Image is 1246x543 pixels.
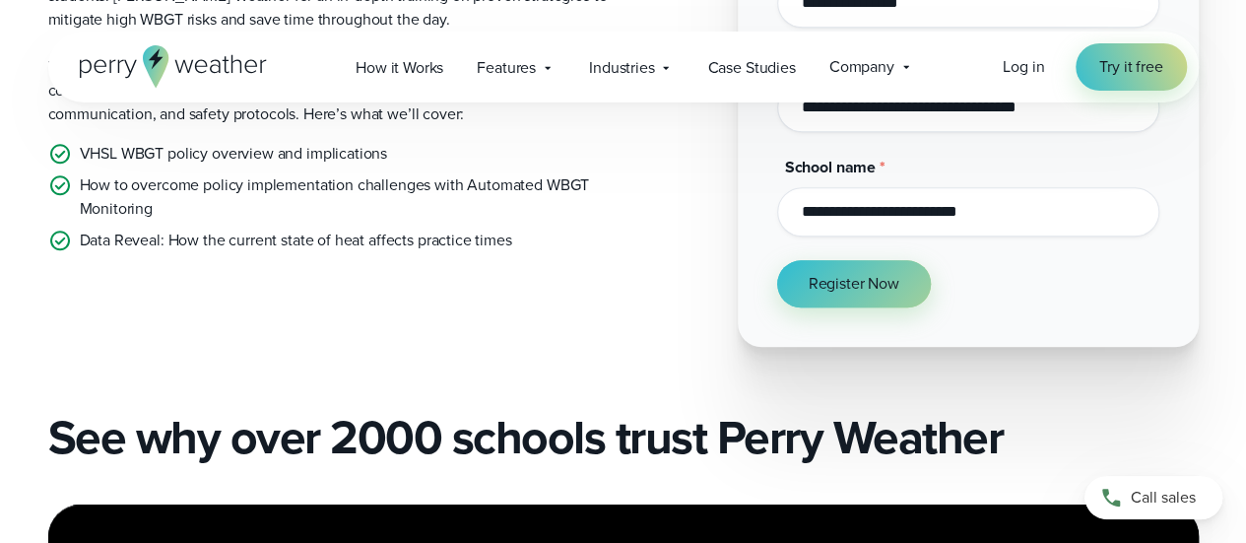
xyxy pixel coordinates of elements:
[1084,476,1222,519] a: Call sales
[80,173,608,221] p: How to overcome policy implementation challenges with Automated WBGT Monitoring
[477,56,536,80] span: Features
[80,142,388,166] p: VHSL WBGT policy overview and implications
[1099,55,1162,79] span: Try it free
[48,410,1199,465] h2: See why over 2000 schools trust Perry Weather
[80,229,512,252] p: Data Reveal: How the current state of heat affects practice times
[777,260,931,307] button: Register Now
[1003,55,1044,78] span: Log in
[829,55,894,79] span: Company
[589,56,654,80] span: Industries
[809,272,899,296] span: Register Now
[1131,486,1196,509] span: Call sales
[707,56,795,80] span: Case Studies
[1076,43,1186,91] a: Try it free
[785,156,876,178] span: School name
[356,56,443,80] span: How it Works
[690,47,812,88] a: Case Studies
[339,47,460,88] a: How it Works
[1003,55,1044,79] a: Log in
